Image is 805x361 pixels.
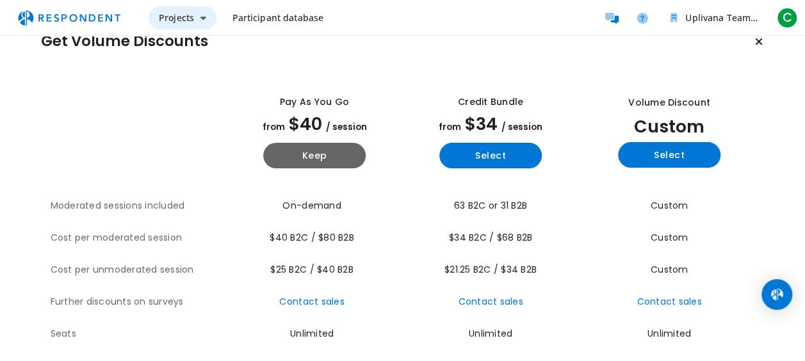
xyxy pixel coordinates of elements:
a: Contact sales [458,295,523,308]
span: from [439,121,461,133]
th: Moderated sessions included [51,190,227,222]
span: from [263,121,285,133]
span: Uplivana Team [685,12,758,24]
button: Keep current plan [746,29,772,54]
span: $25 B2C / $40 B2B [270,263,353,276]
button: Select yearly custom_static plan [618,142,720,168]
a: Help and support [630,5,655,31]
span: Unlimited [469,327,512,340]
th: Further discounts on surveys [51,286,227,318]
button: Uplivana Team [660,6,769,29]
span: Unlimited [647,327,691,340]
div: Volume Discount [628,96,710,109]
div: Open Intercom Messenger [761,279,792,310]
span: Custom [651,231,688,244]
span: $34 [465,112,498,136]
span: Custom [651,199,688,212]
span: / session [326,121,367,133]
span: On-demand [282,199,341,212]
th: Seats [51,318,227,350]
a: Participant database [222,6,334,29]
span: $34 B2C / $68 B2B [449,231,532,244]
th: Cost per unmoderated session [51,254,227,286]
button: Projects [149,6,216,29]
div: Credit Bundle [458,95,523,109]
span: 63 B2C or 31 B2B [454,199,527,212]
a: Contact sales [637,295,701,308]
span: Custom [634,115,704,138]
img: respondent-logo.png [10,6,128,30]
span: Custom [651,263,688,276]
span: / session [501,121,542,133]
span: $40 B2C / $80 B2B [270,231,354,244]
h1: Get Volume Discounts [41,33,208,51]
a: Message participants [599,5,624,31]
span: $21.25 B2C / $34 B2B [444,263,537,276]
div: Pay as you go [280,95,349,109]
span: Projects [159,12,194,24]
a: Contact sales [279,295,344,308]
th: Cost per moderated session [51,222,227,254]
button: C [774,6,800,29]
span: Participant database [232,12,323,24]
span: Unlimited [290,327,334,340]
button: Keep current yearly payg plan [263,143,366,168]
span: $40 [289,112,322,136]
span: C [777,8,797,28]
button: Select yearly basic plan [439,143,542,168]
